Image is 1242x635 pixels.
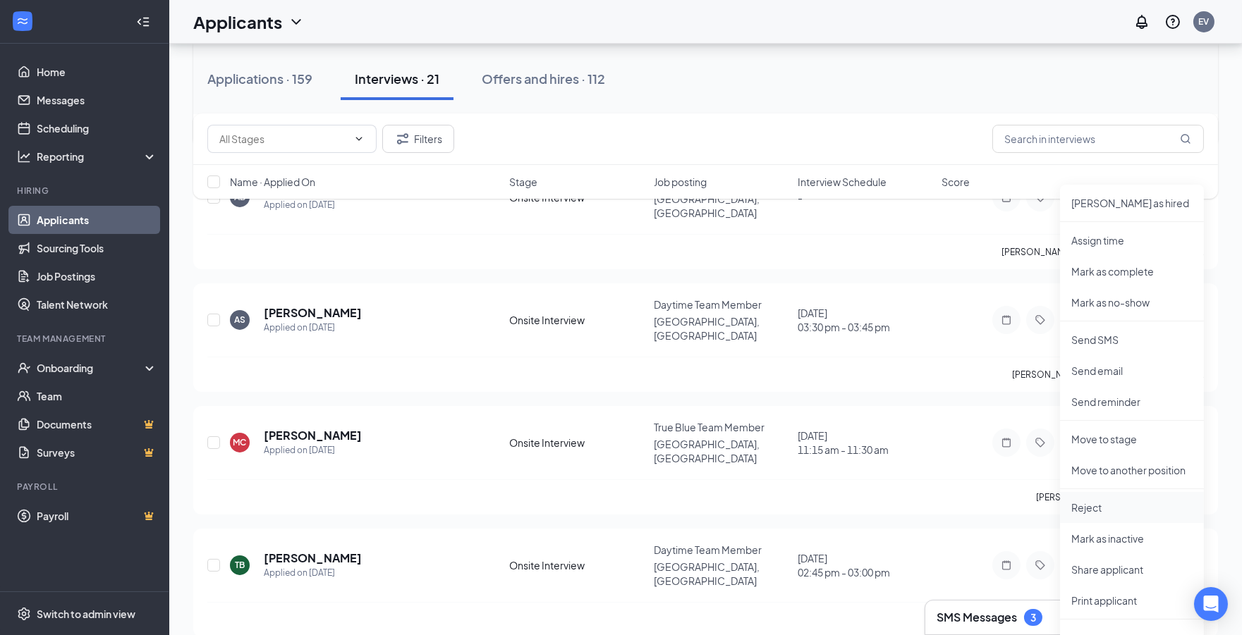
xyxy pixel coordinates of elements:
[353,133,365,144] svg: ChevronDown
[942,175,970,189] span: Score
[1001,246,1204,258] p: [PERSON_NAME] has applied more than .
[37,382,157,410] a: Team
[1164,13,1181,30] svg: QuestionInfo
[509,175,537,189] span: Stage
[37,290,157,319] a: Talent Network
[235,559,245,571] div: TB
[193,10,282,34] h1: Applicants
[17,185,154,197] div: Hiring
[230,175,315,189] span: Name · Applied On
[654,314,789,343] p: [GEOGRAPHIC_DATA], [GEOGRAPHIC_DATA]
[1032,437,1049,448] svg: Tag
[288,13,305,30] svg: ChevronDown
[37,86,157,114] a: Messages
[1194,587,1228,621] div: Open Intercom Messenger
[219,131,348,147] input: All Stages
[37,502,157,530] a: PayrollCrown
[264,321,362,335] div: Applied on [DATE]
[654,298,762,311] span: Daytime Team Member
[37,206,157,234] a: Applicants
[264,566,362,580] div: Applied on [DATE]
[798,551,933,579] div: [DATE]
[37,58,157,86] a: Home
[264,550,362,566] h5: [PERSON_NAME]
[1032,314,1049,326] svg: Tag
[998,560,1015,571] svg: Note
[654,421,765,433] span: True Blue Team Member
[1180,133,1191,144] svg: MagnifyingGlass
[264,443,362,457] div: Applied on [DATE]
[264,305,362,321] h5: [PERSON_NAME]
[17,481,154,493] div: Payroll
[1012,369,1204,381] p: [PERSON_NAME] has applied more than .
[654,437,789,465] p: [GEOGRAPHIC_DATA], [GEOGRAPHIC_DATA]
[17,361,31,375] svg: UserCheck
[798,320,933,334] span: 03:30 pm - 03:45 pm
[1199,16,1210,27] div: EV
[937,610,1017,625] h3: SMS Messages
[1032,560,1049,571] svg: Tag
[798,429,933,457] div: [DATE]
[798,306,933,334] div: [DATE]
[382,125,454,153] button: Filter Filters
[37,262,157,290] a: Job Postings
[234,314,245,326] div: AS
[1036,491,1204,503] p: [PERSON_NAME] interviewed .
[992,125,1204,153] input: Search in interviews
[482,70,605,87] div: Offers and hires · 112
[394,130,411,147] svg: Filter
[654,560,789,588] p: [GEOGRAPHIC_DATA], [GEOGRAPHIC_DATA]
[37,607,135,621] div: Switch to admin view
[654,543,762,556] span: Daytime Team Member
[37,438,157,467] a: SurveysCrown
[998,314,1015,326] svg: Note
[798,175,887,189] span: Interview Schedule
[16,14,30,28] svg: WorkstreamLogo
[136,15,150,29] svg: Collapse
[37,149,158,164] div: Reporting
[37,234,157,262] a: Sourcing Tools
[509,436,645,450] div: Onsite Interview
[509,558,645,572] div: Onsite Interview
[37,114,157,142] a: Scheduling
[233,436,247,448] div: MC
[1030,612,1036,624] div: 3
[207,70,312,87] div: Applications · 159
[1133,13,1150,30] svg: Notifications
[798,443,933,457] span: 11:15 am - 11:30 am
[798,565,933,579] span: 02:45 pm - 03:00 pm
[355,70,439,87] div: Interviews · 21
[17,333,154,345] div: Team Management
[509,313,645,327] div: Onsite Interview
[17,149,31,164] svg: Analysis
[264,428,362,443] h5: [PERSON_NAME]
[37,410,157,438] a: DocumentsCrown
[654,175,707,189] span: Job posting
[17,607,31,621] svg: Settings
[37,361,145,375] div: Onboarding
[998,437,1015,448] svg: Note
